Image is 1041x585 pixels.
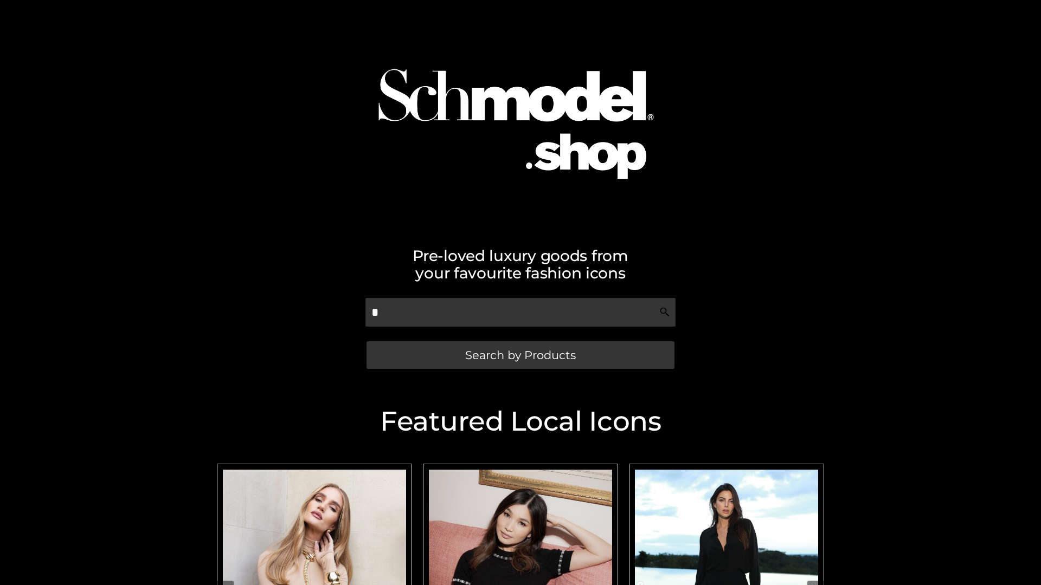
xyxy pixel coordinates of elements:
h2: Pre-loved luxury goods from your favourite fashion icons [211,247,830,282]
img: Search Icon [659,307,670,317]
h2: Featured Local Icons​ [211,408,830,435]
span: Search by Products [465,349,576,361]
a: Search by Products [367,341,674,369]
